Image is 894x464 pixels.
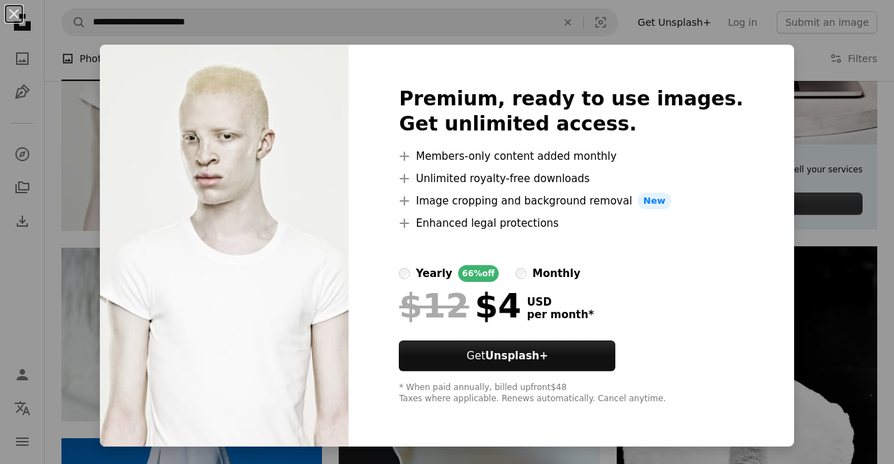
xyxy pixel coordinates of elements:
[100,45,349,447] img: premium_photo-1661887841260-6ce9133566f9
[399,148,743,165] li: Members-only content added monthly
[532,265,580,282] div: monthly
[527,296,594,308] span: USD
[485,350,548,362] strong: Unsplash+
[527,308,594,321] span: per month *
[399,170,743,187] li: Unlimited royalty-free downloads
[399,340,615,371] button: GetUnsplash+
[515,268,527,279] input: monthly
[399,215,743,232] li: Enhanced legal protections
[399,287,521,324] div: $4
[458,265,499,282] div: 66% off
[399,87,743,137] h2: Premium, ready to use images. Get unlimited access.
[638,193,671,209] span: New
[399,382,743,405] div: * When paid annually, billed upfront $48 Taxes where applicable. Renews automatically. Cancel any...
[399,193,743,209] li: Image cropping and background removal
[416,265,452,282] div: yearly
[399,268,410,279] input: yearly66%off
[399,287,469,324] span: $12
